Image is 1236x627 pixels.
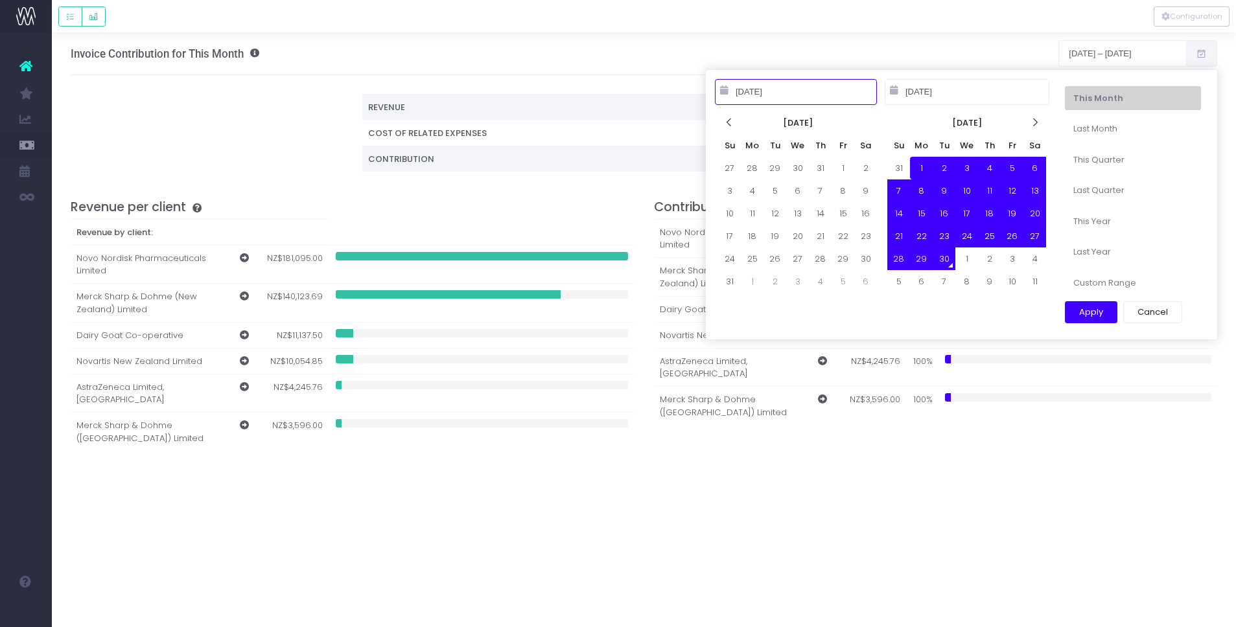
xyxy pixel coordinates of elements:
[809,247,832,270] td: 28
[718,225,741,247] td: 17
[261,322,329,348] td: NZ$11,137.50
[764,179,786,202] td: 5
[786,225,809,247] td: 20
[910,270,933,293] td: 6
[1065,178,1201,203] li: Last Quarter
[261,284,329,323] td: NZ$140,123.69
[654,199,1218,214] h4: Contribution per client
[933,247,955,270] td: 30
[1001,157,1023,179] td: 5
[910,225,933,247] td: 22
[839,387,907,425] td: NZ$3,596.00
[978,134,1001,157] th: Th
[71,284,233,323] td: Merck Sharp & Dohme (New Zealand) Limited
[887,157,910,179] td: 31
[741,157,764,179] td: 28
[933,225,955,247] td: 23
[1023,179,1046,202] td: 13
[718,157,741,179] td: 27
[887,247,910,270] td: 28
[887,225,910,247] td: 21
[910,202,933,225] td: 15
[764,225,786,247] td: 19
[910,134,933,157] th: Mo
[978,225,1001,247] td: 25
[764,134,786,157] th: Tu
[854,270,877,293] td: 6
[1001,225,1023,247] td: 26
[854,179,877,202] td: 9
[261,245,329,284] td: NZ$181,095.00
[887,179,910,202] td: 7
[1058,40,1186,66] input: Select date range
[71,348,233,374] td: Novartis New Zealand Limited
[718,134,741,157] th: Su
[718,179,741,202] td: 3
[832,247,854,270] td: 29
[1123,301,1182,323] button: Cancel
[741,111,854,134] th: [DATE]
[695,94,894,120] th: NZ$350,252.80
[71,245,233,284] td: Novo Nordisk Pharmaceuticals Limited
[1065,209,1201,234] li: This Year
[786,134,809,157] th: We
[764,202,786,225] td: 12
[809,225,832,247] td: 21
[786,270,809,293] td: 3
[654,348,811,387] td: AstraZeneca Limited, [GEOGRAPHIC_DATA]
[933,134,955,157] th: Tu
[1023,225,1046,247] td: 27
[1023,157,1046,179] td: 6
[809,202,832,225] td: 14
[839,348,907,387] td: NZ$4,245.76
[71,219,329,245] th: Revenue by client:
[16,601,36,621] img: images/default_profile_image.png
[718,247,741,270] td: 24
[854,202,877,225] td: 16
[854,157,877,179] td: 2
[1023,202,1046,225] td: 20
[978,157,1001,179] td: 4
[71,322,233,348] td: Dairy Goat Co-operative
[58,6,106,27] div: Default button group
[362,146,695,172] th: CONTRIBUTION
[832,270,854,293] td: 5
[654,296,811,322] td: Dairy Goat Co-operative
[887,134,910,157] th: Su
[71,47,244,60] span: Invoice Contribution for This Month
[71,374,233,413] td: AstraZeneca Limited, [GEOGRAPHIC_DATA]
[955,179,978,202] td: 10
[809,157,832,179] td: 31
[1065,117,1201,141] li: Last Month
[764,270,786,293] td: 2
[910,111,1023,134] th: [DATE]
[832,134,854,157] th: Fr
[955,247,978,270] td: 1
[978,202,1001,225] td: 18
[832,225,854,247] td: 22
[907,348,939,387] td: 100%
[741,134,764,157] th: Mo
[910,157,933,179] td: 1
[1001,179,1023,202] td: 12
[955,202,978,225] td: 17
[832,202,854,225] td: 15
[786,247,809,270] td: 27
[1001,134,1023,157] th: Fr
[741,225,764,247] td: 18
[1023,270,1046,293] td: 11
[261,348,329,374] td: NZ$10,054.85
[978,270,1001,293] td: 9
[741,179,764,202] td: 4
[741,270,764,293] td: 1
[654,322,811,348] td: Novartis New Zealand Limited
[71,413,233,451] td: Merck Sharp & Dohme ([GEOGRAPHIC_DATA]) Limited
[1001,247,1023,270] td: 3
[741,202,764,225] td: 11
[832,157,854,179] td: 1
[1001,270,1023,293] td: 10
[764,247,786,270] td: 26
[654,258,811,297] td: Merck Sharp & Dohme (New Zealand) Limited
[1001,202,1023,225] td: 19
[1065,86,1201,111] li: This Month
